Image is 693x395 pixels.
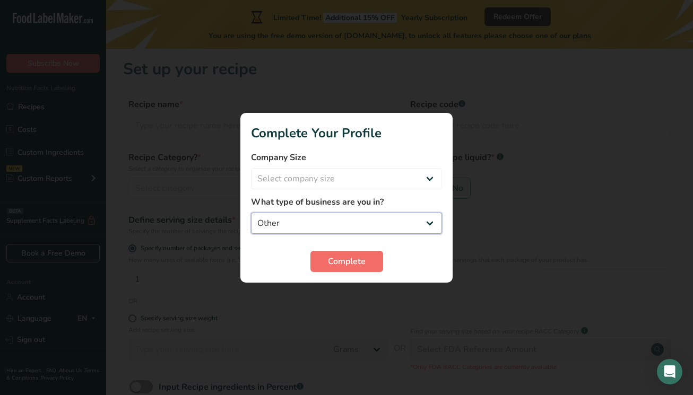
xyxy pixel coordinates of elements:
[328,255,366,268] span: Complete
[657,359,682,384] div: Open Intercom Messenger
[251,124,442,143] h1: Complete Your Profile
[251,196,442,208] label: What type of business are you in?
[251,151,442,164] label: Company Size
[310,251,383,272] button: Complete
